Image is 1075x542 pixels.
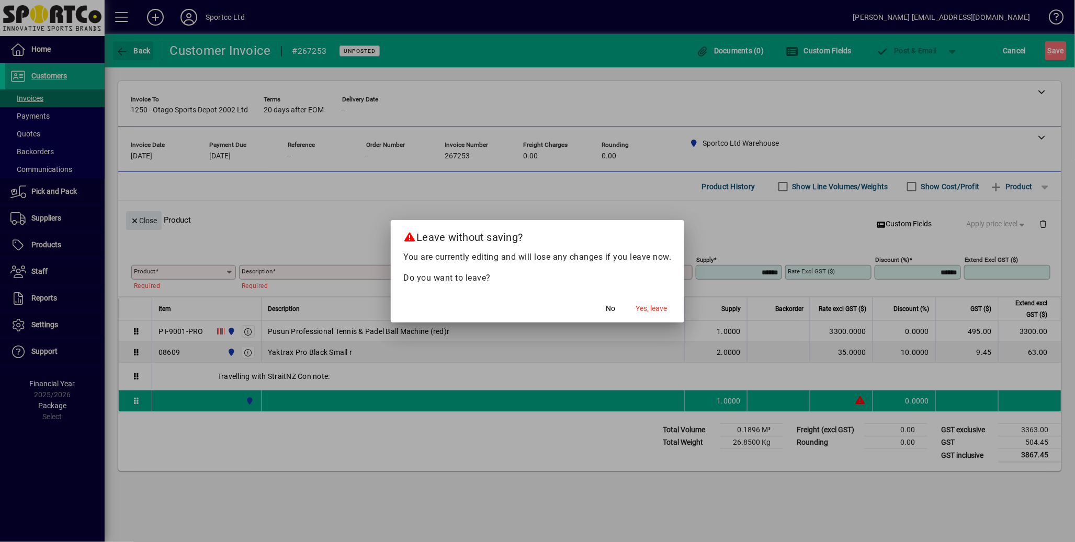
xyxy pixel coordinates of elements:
p: You are currently editing and will lose any changes if you leave now. [403,251,672,263]
span: Yes, leave [636,303,667,314]
span: No [606,303,616,314]
button: No [594,299,628,318]
h2: Leave without saving? [391,220,684,250]
button: Yes, leave [632,299,672,318]
p: Do you want to leave? [403,272,672,284]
